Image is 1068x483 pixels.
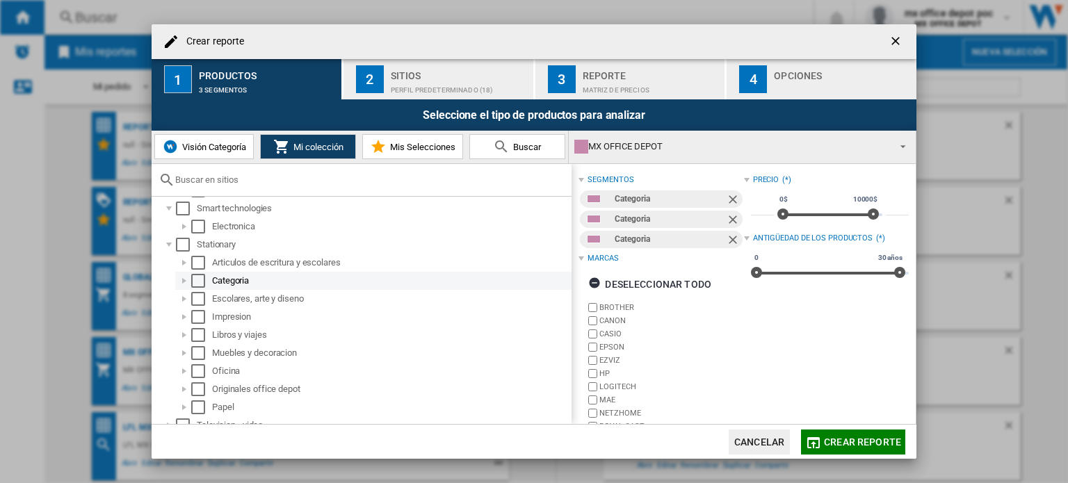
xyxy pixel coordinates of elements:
[883,28,911,56] button: getI18NText('BUTTONS.CLOSE_DIALOG')
[726,193,743,209] ng-md-icon: Quitar
[615,231,725,248] div: Categoria
[212,292,569,306] div: Escolares, arte y diseno
[727,59,916,99] button: 4 Opciones
[548,65,576,93] div: 3
[387,142,455,152] span: Mis Selecciones
[197,202,569,215] div: Smart technologies
[191,346,212,360] md-checkbox: Select
[588,369,597,378] input: brand.name
[615,211,725,228] div: Categoria
[588,343,597,352] input: brand.name
[753,174,779,186] div: Precio
[753,233,873,244] div: Antigüedad de los productos
[774,65,911,79] div: Opciones
[615,190,725,208] div: Categoria
[197,238,569,252] div: Stationary
[739,65,767,93] div: 4
[191,274,212,288] md-checkbox: Select
[154,134,254,159] button: Visión Categoría
[599,421,743,432] label: ROYAL CAST
[212,310,569,324] div: Impresion
[889,34,905,51] ng-md-icon: getI18NText('BUTTONS.CLOSE_DIALOG')
[179,142,246,152] span: Visión Categoría
[191,400,212,414] md-checkbox: Select
[469,134,565,159] button: Buscar
[752,252,761,263] span: 0
[191,310,212,324] md-checkbox: Select
[599,368,743,379] label: HP
[212,220,569,234] div: Electronica
[212,346,569,360] div: Muebles y decoracion
[574,137,888,156] div: MX OFFICE DEPOT
[777,194,790,205] span: 0$
[599,342,743,352] label: EPSON
[162,138,179,155] img: wiser-icon-blue.png
[197,418,569,432] div: Television - video
[260,134,356,159] button: Mi colección
[599,382,743,392] label: LOGITECH
[824,436,901,448] span: Crear reporte
[583,65,720,79] div: Reporte
[152,59,343,99] button: 1 Productos 3 segmentos
[212,400,569,414] div: Papel
[726,213,743,229] ng-md-icon: Quitar
[176,238,197,252] md-checkbox: Select
[599,329,743,339] label: CASIO
[212,256,569,270] div: Articulos de escritura y escolares
[599,395,743,405] label: MAE
[212,382,569,396] div: Originales office depot
[356,65,384,93] div: 2
[164,65,192,93] div: 1
[588,316,597,325] input: brand.name
[876,252,905,263] span: 30 años
[212,274,569,288] div: Categoria
[191,256,212,270] md-checkbox: Select
[588,409,597,418] input: brand.name
[391,79,528,94] div: Perfil predeterminado (18)
[599,408,743,418] label: NETZHOME
[152,99,916,131] div: Seleccione el tipo de productos para analizar
[588,253,618,264] div: Marcas
[535,59,727,99] button: 3 Reporte Matriz de precios
[290,142,343,152] span: Mi colección
[801,429,905,455] button: Crear reporte
[179,35,244,49] h4: Crear reporte
[191,328,212,342] md-checkbox: Select
[588,395,597,404] input: brand.name
[599,316,743,326] label: CANON
[599,355,743,366] label: EZVIZ
[212,328,569,342] div: Libros y viajes
[588,272,711,297] div: Deseleccionar todo
[588,356,597,365] input: brand.name
[584,272,715,297] button: Deseleccionar todo
[391,65,528,79] div: Sitios
[199,65,336,79] div: Productos
[175,174,565,185] input: Buscar en sitios
[583,79,720,94] div: Matriz de precios
[588,382,597,391] input: brand.name
[191,220,212,234] md-checkbox: Select
[176,418,197,432] md-checkbox: Select
[851,194,880,205] span: 10000$
[176,202,197,215] md-checkbox: Select
[362,134,463,159] button: Mis Selecciones
[343,59,535,99] button: 2 Sitios Perfil predeterminado (18)
[588,329,597,338] input: brand.name
[588,303,597,312] input: brand.name
[199,79,336,94] div: 3 segmentos
[510,142,541,152] span: Buscar
[599,302,743,313] label: BROTHER
[191,292,212,306] md-checkbox: Select
[212,364,569,378] div: Oficina
[729,429,790,455] button: Cancelar
[588,174,633,186] div: segmentos
[588,422,597,431] input: brand.name
[191,382,212,396] md-checkbox: Select
[726,233,743,249] ng-md-icon: Quitar
[191,364,212,378] md-checkbox: Select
